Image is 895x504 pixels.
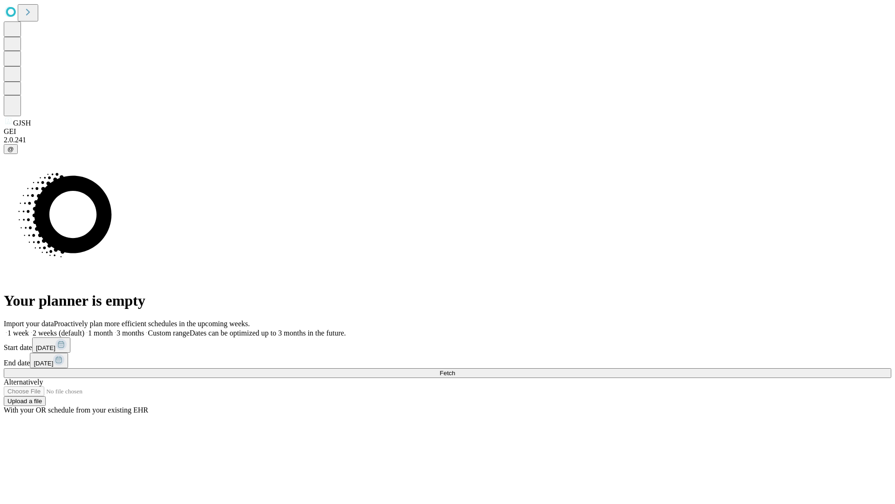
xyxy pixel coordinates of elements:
button: @ [4,144,18,154]
span: Custom range [148,329,189,337]
span: Dates can be optimized up to 3 months in the future. [190,329,346,337]
span: With your OR schedule from your existing EHR [4,406,148,414]
div: End date [4,353,891,368]
span: GJSH [13,119,31,127]
span: Fetch [440,370,455,377]
span: @ [7,146,14,153]
h1: Your planner is empty [4,292,891,309]
div: Start date [4,337,891,353]
div: 2.0.241 [4,136,891,144]
span: 2 weeks (default) [33,329,84,337]
span: Import your data [4,320,54,328]
span: 1 week [7,329,29,337]
button: Fetch [4,368,891,378]
span: Proactively plan more efficient schedules in the upcoming weeks. [54,320,250,328]
div: GEI [4,127,891,136]
button: [DATE] [30,353,68,368]
span: Alternatively [4,378,43,386]
span: [DATE] [34,360,53,367]
span: 1 month [88,329,113,337]
span: [DATE] [36,344,55,351]
span: 3 months [117,329,144,337]
button: [DATE] [32,337,70,353]
button: Upload a file [4,396,46,406]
